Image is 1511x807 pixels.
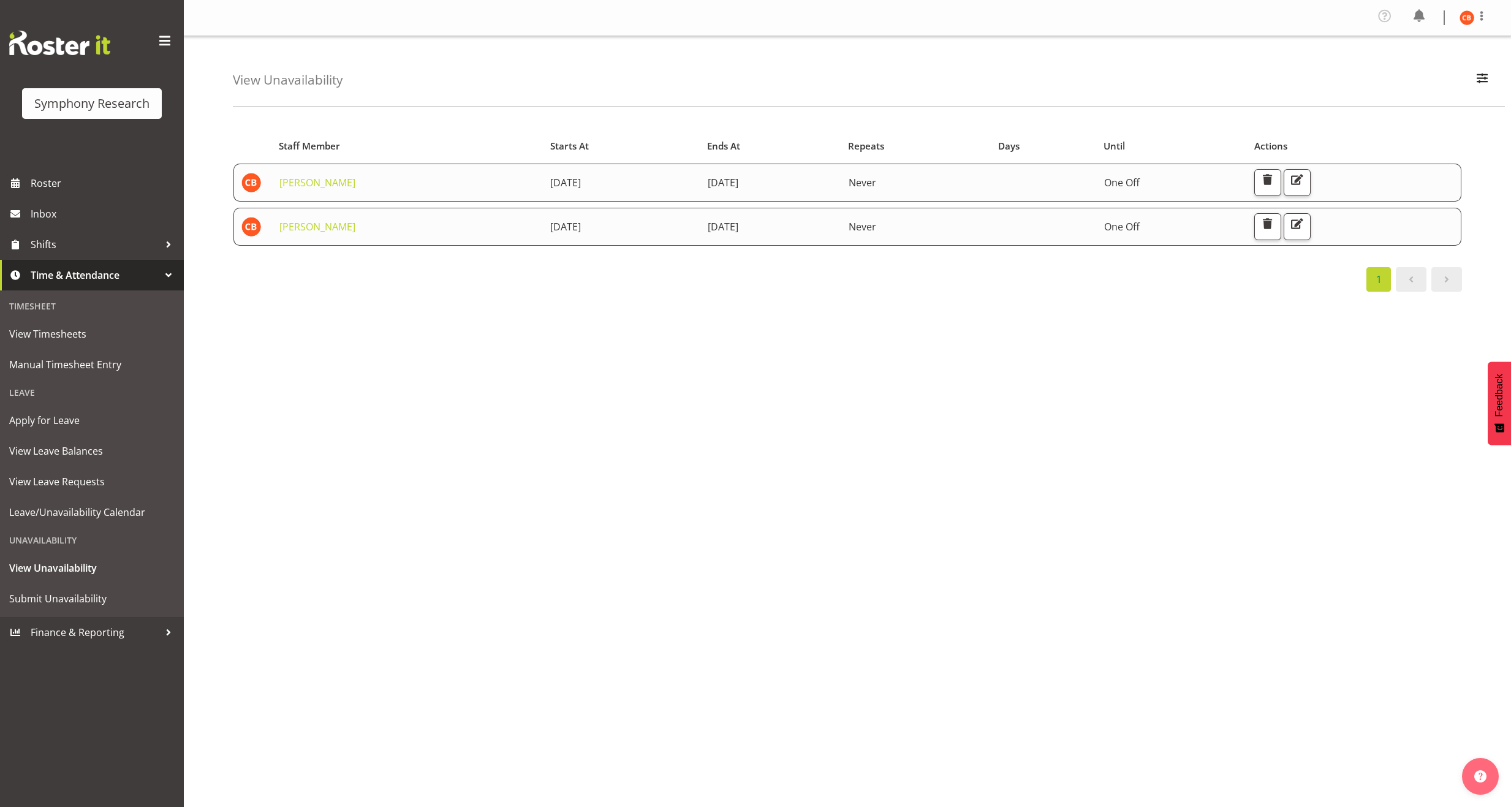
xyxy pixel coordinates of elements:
[3,497,181,528] a: Leave/Unavailability Calendar
[3,436,181,466] a: View Leave Balances
[9,411,175,430] span: Apply for Leave
[3,294,181,319] div: Timesheet
[279,176,355,189] a: [PERSON_NAME]
[31,235,159,254] span: Shifts
[1488,362,1511,445] button: Feedback - Show survey
[1254,213,1281,240] button: Delete Unavailability
[1460,10,1474,25] img: chelsea-bartlett11426.jpg
[1254,169,1281,196] button: Delete Unavailability
[708,220,738,233] span: [DATE]
[233,73,343,87] h4: View Unavailability
[3,380,181,405] div: Leave
[31,174,178,192] span: Roster
[550,176,581,189] span: [DATE]
[1494,374,1505,417] span: Feedback
[1284,213,1311,240] button: Edit Unavailability
[9,325,175,343] span: View Timesheets
[849,220,876,233] span: Never
[9,503,175,521] span: Leave/Unavailability Calendar
[279,139,536,153] div: Staff Member
[1104,220,1140,233] span: One Off
[9,472,175,491] span: View Leave Requests
[9,589,175,608] span: Submit Unavailability
[1104,139,1240,153] div: Until
[1474,770,1486,782] img: help-xxl-2.png
[3,553,181,583] a: View Unavailability
[1284,169,1311,196] button: Edit Unavailability
[31,623,159,642] span: Finance & Reporting
[31,266,159,284] span: Time & Attendance
[3,583,181,614] a: Submit Unavailability
[3,319,181,349] a: View Timesheets
[708,176,738,189] span: [DATE]
[550,139,694,153] div: Starts At
[3,405,181,436] a: Apply for Leave
[3,466,181,497] a: View Leave Requests
[849,176,876,189] span: Never
[1104,176,1140,189] span: One Off
[9,559,175,577] span: View Unavailability
[848,139,984,153] div: Repeats
[3,528,181,553] div: Unavailability
[550,220,581,233] span: [DATE]
[1254,139,1455,153] div: Actions
[34,94,150,113] div: Symphony Research
[31,205,178,223] span: Inbox
[9,355,175,374] span: Manual Timesheet Entry
[9,442,175,460] span: View Leave Balances
[707,139,834,153] div: Ends At
[279,220,355,233] a: [PERSON_NAME]
[998,139,1090,153] div: Days
[3,349,181,380] a: Manual Timesheet Entry
[1469,67,1495,94] button: Filter Employees
[241,217,261,237] img: chelsea-bartlett11426.jpg
[9,31,110,55] img: Rosterit website logo
[241,173,261,192] img: chelsea-bartlett11426.jpg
